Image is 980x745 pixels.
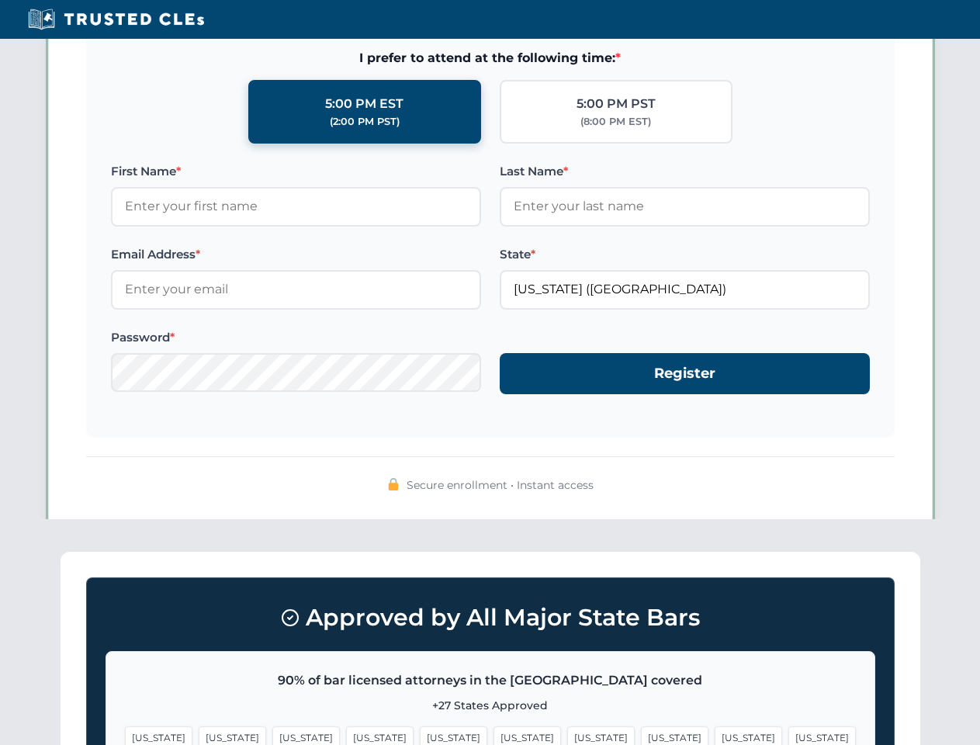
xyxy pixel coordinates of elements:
[500,353,870,394] button: Register
[387,478,400,490] img: 🔒
[500,162,870,181] label: Last Name
[125,670,856,691] p: 90% of bar licensed attorneys in the [GEOGRAPHIC_DATA] covered
[111,245,481,264] label: Email Address
[111,270,481,309] input: Enter your email
[500,270,870,309] input: Florida (FL)
[111,187,481,226] input: Enter your first name
[23,8,209,31] img: Trusted CLEs
[111,162,481,181] label: First Name
[500,187,870,226] input: Enter your last name
[580,114,651,130] div: (8:00 PM EST)
[500,245,870,264] label: State
[577,94,656,114] div: 5:00 PM PST
[106,597,875,639] h3: Approved by All Major State Bars
[111,48,870,68] span: I prefer to attend at the following time:
[111,328,481,347] label: Password
[325,94,403,114] div: 5:00 PM EST
[125,697,856,714] p: +27 States Approved
[330,114,400,130] div: (2:00 PM PST)
[407,476,594,494] span: Secure enrollment • Instant access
